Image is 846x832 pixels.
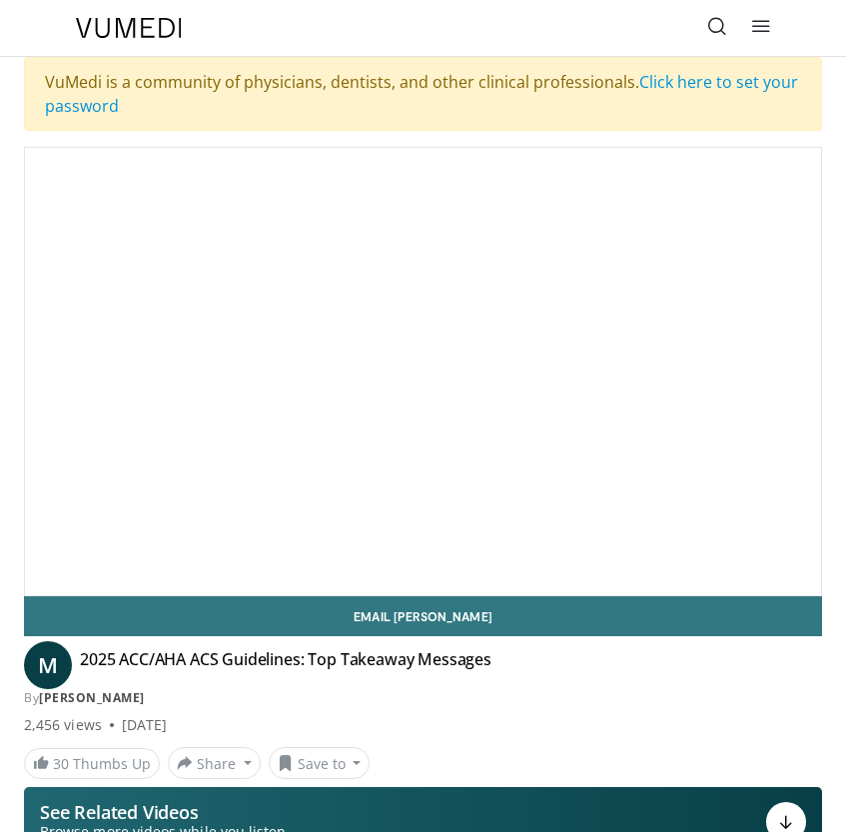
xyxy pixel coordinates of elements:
a: [PERSON_NAME] [39,689,145,706]
div: By [24,689,822,707]
a: Email [PERSON_NAME] [24,596,822,636]
button: Save to [269,747,371,779]
button: Share [168,747,261,779]
div: VuMedi is a community of physicians, dentists, and other clinical professionals. [24,57,822,131]
span: 30 [53,754,69,773]
a: 30 Thumbs Up [24,748,160,779]
video-js: Video Player [25,148,821,595]
p: See Related Videos [40,802,286,822]
a: M [24,641,72,689]
span: 2,456 views [24,715,102,735]
h4: 2025 ACC/AHA ACS Guidelines: Top Takeaway Messages [80,649,491,681]
img: VuMedi Logo [76,18,182,38]
div: [DATE] [122,715,167,735]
